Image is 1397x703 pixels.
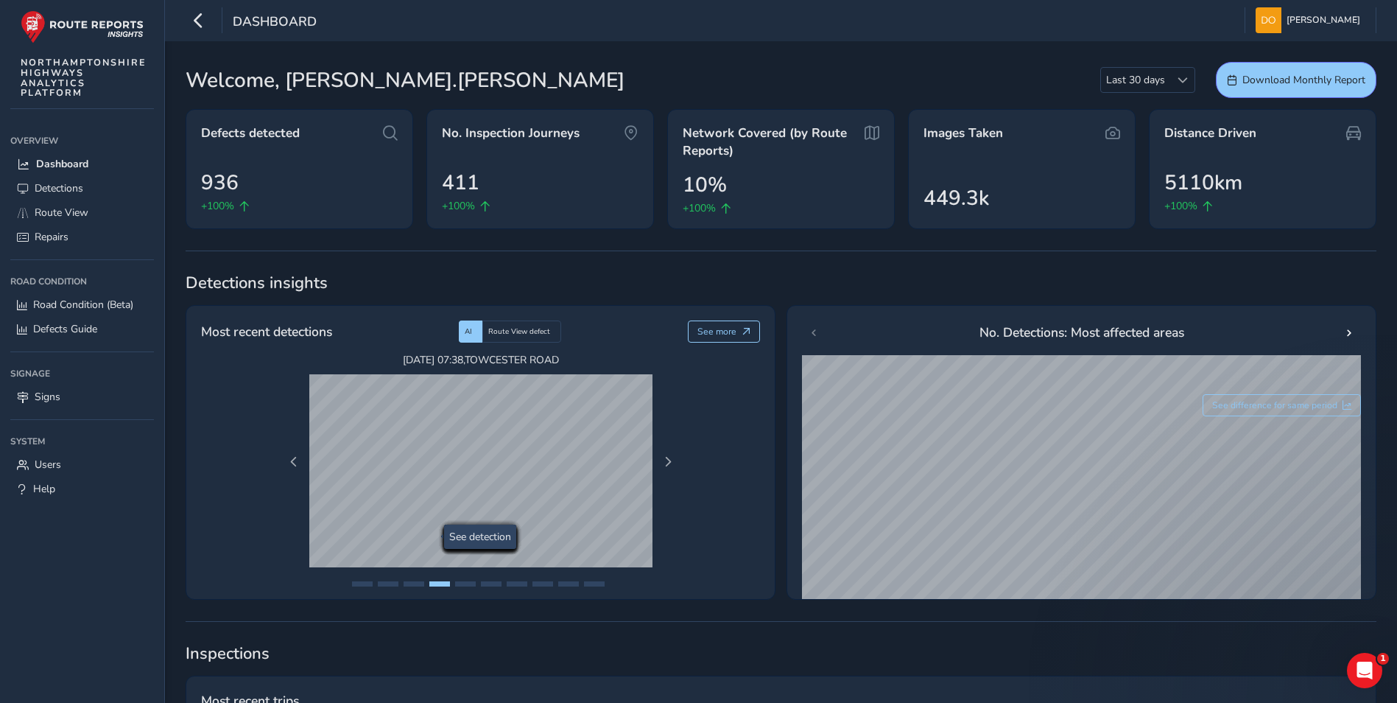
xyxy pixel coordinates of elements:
span: Road Condition (Beta) [33,298,133,312]
span: See difference for same period [1212,399,1337,411]
button: Page 1 [352,581,373,587]
a: Road Condition (Beta) [10,293,154,317]
div: Signage [10,363,154,385]
span: Route View [35,206,88,220]
span: [DATE] 07:38 , TOWCESTER ROAD [309,353,652,367]
button: Page 5 [455,581,476,587]
button: Download Monthly Report [1216,62,1376,98]
span: Defects detected [201,125,300,142]
span: Detections insights [186,272,1376,294]
button: Previous Page [284,452,304,472]
a: Route View [10,200,154,225]
span: +100% [201,198,234,214]
button: Page 3 [404,581,424,587]
span: Help [33,482,55,496]
div: AI [459,321,482,343]
span: Distance Driven [1164,125,1256,142]
span: +100% [442,198,475,214]
span: Users [35,458,61,472]
span: Download Monthly Report [1242,73,1365,87]
a: Signs [10,385,154,409]
span: Network Covered (by Route Reports) [683,125,859,159]
div: Road Condition [10,270,154,293]
span: No. Inspection Journeys [442,125,580,142]
a: Repairs [10,225,154,249]
button: Page 9 [558,581,579,587]
button: See more [688,321,761,343]
span: 5110km [1164,167,1242,198]
span: See more [697,326,736,337]
img: diamond-layout [1256,7,1281,33]
button: Page 6 [481,581,502,587]
span: No. Detections: Most affected areas [979,323,1184,342]
a: Help [10,477,154,501]
span: Detections [35,181,83,195]
span: +100% [683,200,716,216]
div: Route View defect [482,321,561,343]
span: Last 30 days [1101,68,1170,92]
a: Users [10,452,154,477]
span: Dashboard [233,13,317,33]
iframe: Intercom live chat [1347,653,1382,688]
button: See difference for same period [1203,394,1362,416]
img: rr logo [21,10,144,43]
span: Welcome, [PERSON_NAME].[PERSON_NAME] [186,65,624,96]
span: Defects Guide [33,322,97,336]
span: 411 [442,167,479,198]
span: Route View defect [488,326,550,337]
button: Page 10 [584,581,605,587]
span: Images Taken [923,125,1003,142]
button: Next Page [658,452,678,472]
span: Repairs [35,230,68,244]
span: 1 [1377,653,1389,665]
span: +100% [1164,198,1197,214]
button: Page 7 [507,581,527,587]
span: AI [465,326,472,337]
span: Signs [35,390,60,404]
a: Detections [10,176,154,200]
span: [PERSON_NAME] [1287,7,1360,33]
span: Inspections [186,643,1376,665]
span: 936 [201,167,239,198]
div: Overview [10,130,154,152]
a: Dashboard [10,152,154,176]
span: 10% [683,169,727,200]
span: Dashboard [36,157,88,171]
a: Defects Guide [10,317,154,341]
span: 449.3k [923,183,989,214]
div: System [10,430,154,452]
button: Page 8 [532,581,553,587]
span: Most recent detections [201,322,332,341]
button: Page 4 [429,581,450,587]
button: Page 2 [378,581,398,587]
button: [PERSON_NAME] [1256,7,1365,33]
span: NORTHAMPTONSHIRE HIGHWAYS ANALYTICS PLATFORM [21,57,147,98]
